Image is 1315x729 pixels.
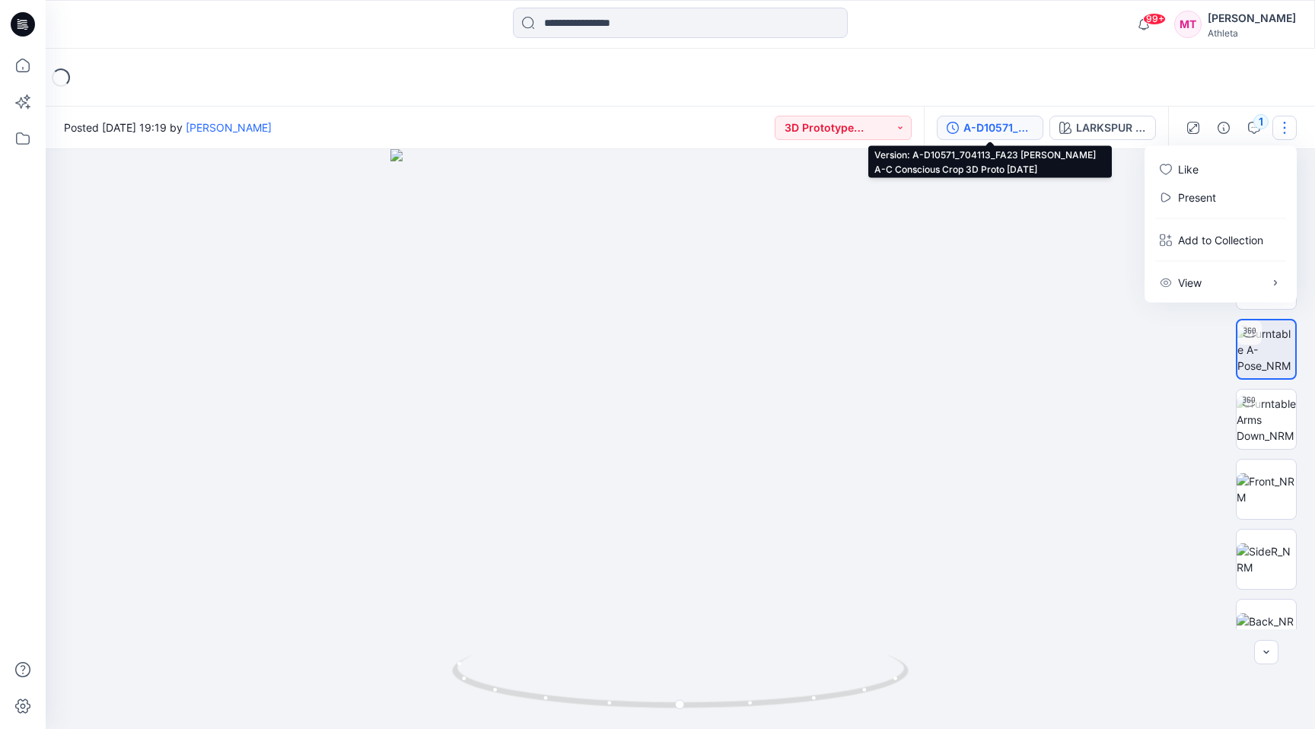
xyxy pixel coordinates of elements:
button: LARKSPUR RED (COLORO 015- 45- 31) [1049,116,1156,140]
img: Turntable Arms Down_NRM [1237,396,1296,444]
img: Turntable A-Pose_NRM [1237,326,1295,374]
img: SideR_NRM [1237,543,1296,575]
p: Like [1178,161,1199,177]
img: Front_NRM [1237,473,1296,505]
button: Details [1212,116,1236,140]
span: Posted [DATE] 19:19 by [64,119,272,135]
a: Present [1178,189,1216,205]
div: A-D10571_704113_FA23 SIMONE BILES A-C Conscious Crop 3D Proto 04NOV22 [963,119,1033,136]
img: Back_NRM [1237,613,1296,645]
a: [PERSON_NAME] [186,121,272,134]
div: [PERSON_NAME] [1208,9,1296,27]
p: Add to Collection [1178,232,1263,248]
p: View [1178,275,1202,291]
button: A-D10571_704113_FA23 [PERSON_NAME] A-C Conscious Crop 3D Proto [DATE] [937,116,1043,140]
span: 99+ [1143,13,1166,25]
div: 1 [1253,114,1269,129]
div: MT [1174,11,1202,38]
div: Athleta [1208,27,1296,39]
div: LARKSPUR RED (COLORO 015- 45- 31) [1076,119,1146,136]
button: 1 [1242,116,1266,140]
